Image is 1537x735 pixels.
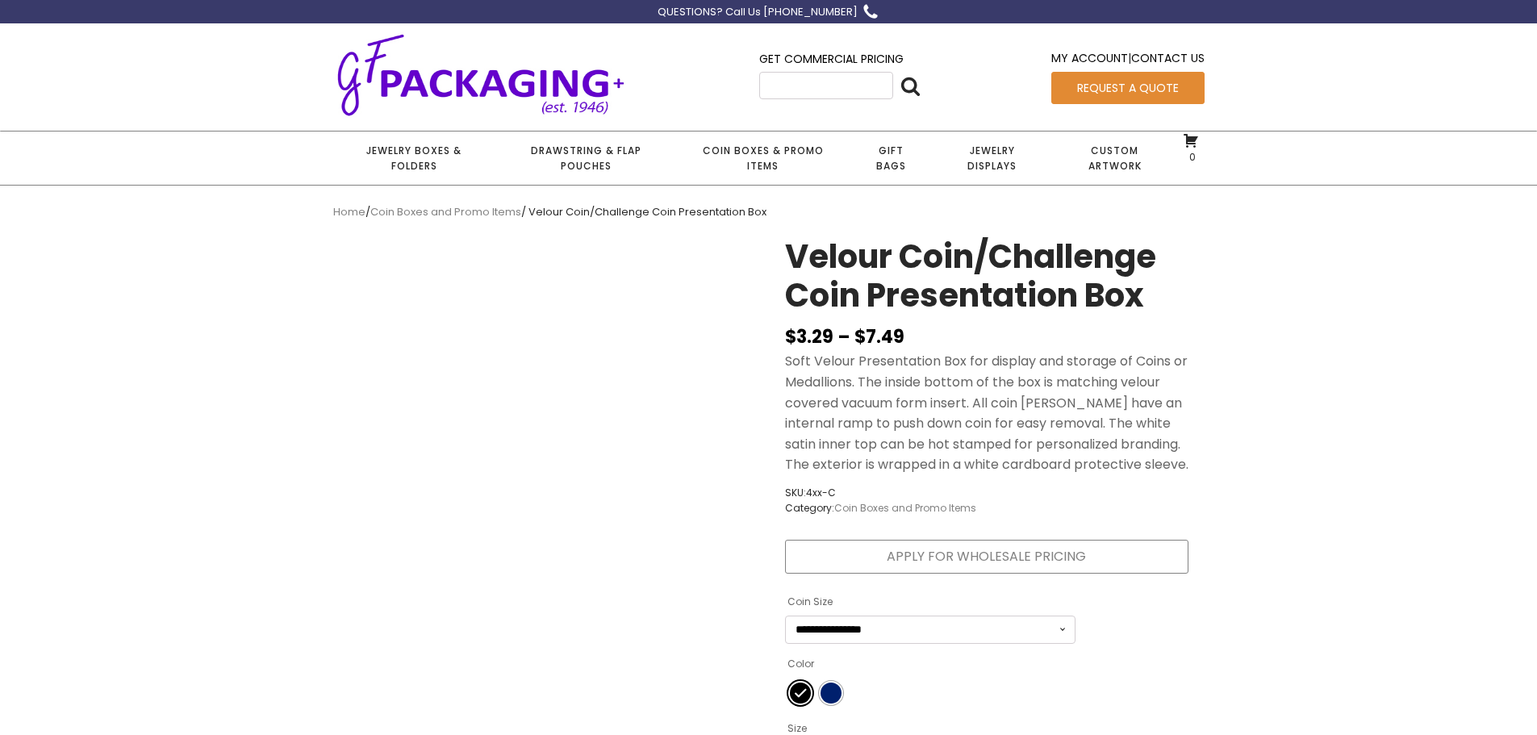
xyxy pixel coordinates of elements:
[1131,50,1205,66] a: Contact Us
[1185,150,1196,164] span: 0
[785,237,1188,323] h1: Velour Coin/Challenge Coin Presentation Box
[787,589,833,615] label: Coin Size
[333,31,629,119] img: GF Packaging + - Established 1946
[785,324,833,349] bdi: 3.29
[785,540,1188,574] a: Apply for Wholesale Pricing
[834,501,976,515] a: Coin Boxes and Promo Items
[785,351,1188,475] p: Soft Velour Presentation Box for display and storage of Coins or Medallions. The inside bottom of...
[1051,50,1128,66] a: My Account
[785,678,1075,708] ul: Color
[850,132,933,185] a: Gift Bags
[1183,132,1199,163] a: 0
[785,500,976,516] span: Category:
[806,486,836,499] span: 4xx-C
[785,485,976,500] span: SKU:
[788,681,812,705] li: Black
[1052,132,1177,185] a: Custom Artwork
[1051,49,1205,71] div: |
[837,324,850,349] span: –
[854,324,904,349] bdi: 7.49
[658,4,858,21] div: QUESTIONS? Call Us [PHONE_NUMBER]
[785,324,796,349] span: $
[333,132,495,185] a: Jewelry Boxes & Folders
[933,132,1052,185] a: Jewelry Displays
[759,51,904,67] a: Get Commercial Pricing
[370,204,521,219] a: Coin Boxes and Promo Items
[854,324,866,349] span: $
[676,132,849,185] a: Coin Boxes & Promo Items
[333,204,365,219] a: Home
[495,132,676,185] a: Drawstring & Flap Pouches
[1051,72,1205,104] a: Request a Quote
[787,651,814,677] label: Color
[333,204,1205,221] nav: Breadcrumb
[819,681,843,705] li: Navy Blue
